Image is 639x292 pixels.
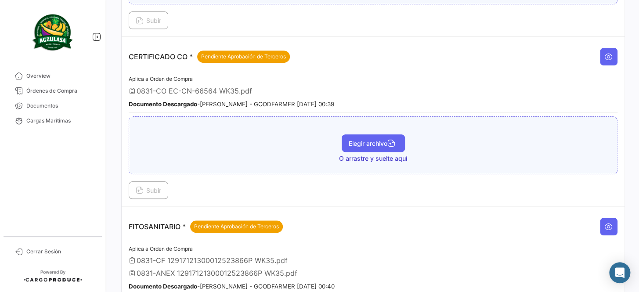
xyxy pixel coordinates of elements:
[201,53,286,61] span: Pendiente Aprobación de Terceros
[129,76,193,82] span: Aplica a Orden de Compra
[129,11,168,29] button: Subir
[26,72,95,80] span: Overview
[129,283,335,290] small: - [PERSON_NAME] - GOODFARMER [DATE] 00:40
[137,87,252,95] span: 0831-CO EC-CN-66564 WK35.pdf
[349,140,398,147] span: Elegir archivo
[194,223,279,231] span: Pendiente Aprobación de Terceros
[7,98,98,113] a: Documentos
[129,220,283,233] p: FITOSANITARIO *
[342,134,405,152] button: Elegir archivo
[137,269,297,278] span: 0831-ANEX 12917121300012523866P WK35.pdf
[129,50,290,63] p: CERTIFICADO CO *
[339,154,407,163] span: O arrastre y suelte aquí
[129,101,334,108] small: - [PERSON_NAME] - GOODFARMER [DATE] 00:39
[31,11,75,54] img: agzulasa-logo.png
[129,181,168,199] button: Subir
[129,101,197,108] b: Documento Descargado
[7,68,98,83] a: Overview
[137,256,288,265] span: 0831-CF 12917121300012523866P WK35.pdf
[129,283,197,290] b: Documento Descargado
[136,17,161,24] span: Subir
[26,87,95,95] span: Órdenes de Compra
[129,245,193,252] span: Aplica a Orden de Compra
[26,248,95,256] span: Cerrar Sesión
[609,262,630,283] div: Abrir Intercom Messenger
[26,117,95,125] span: Cargas Marítimas
[7,83,98,98] a: Órdenes de Compra
[136,187,161,194] span: Subir
[26,102,95,110] span: Documentos
[7,113,98,128] a: Cargas Marítimas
